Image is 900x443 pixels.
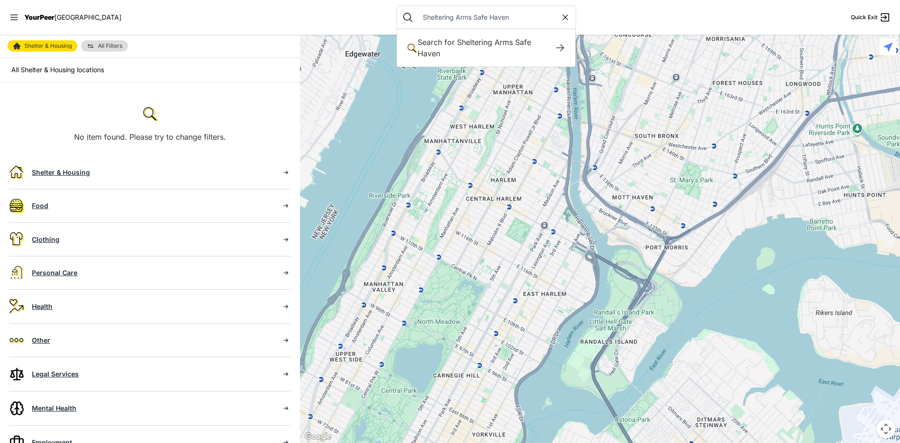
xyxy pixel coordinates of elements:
[9,290,291,323] a: Health
[877,420,895,438] button: Map camera controls
[302,431,333,443] a: Open this area in Google Maps (opens a new window)
[7,40,77,52] a: Shelter & Housing
[9,156,291,189] a: Shelter & Housing
[24,43,72,49] span: Shelter & Housing
[54,13,121,21] span: [GEOGRAPHIC_DATA]
[9,256,291,289] a: Personal Care
[851,14,877,21] span: Quick Exit
[32,404,274,413] div: Mental Health
[74,131,226,143] p: No item found. Please try to change filters.
[302,431,333,443] img: Google
[32,268,274,278] div: Personal Care
[24,13,54,21] span: YourPeer
[32,201,274,210] div: Food
[32,235,274,244] div: Clothing
[81,40,128,52] a: All Filters
[9,223,291,256] a: Clothing
[32,369,274,379] div: Legal Services
[9,324,291,357] a: Other
[418,38,531,58] span: Sheltering Arms Safe Haven
[418,38,455,47] span: Search for
[32,302,274,311] div: Health
[32,168,274,177] div: Shelter & Housing
[9,357,291,391] a: Legal Services
[9,391,291,425] a: Mental Health
[417,13,561,22] input: Search
[11,66,104,74] span: All Shelter & Housing locations
[98,43,122,49] span: All Filters
[851,12,891,23] a: Quick Exit
[24,15,121,20] a: YourPeer[GEOGRAPHIC_DATA]
[9,189,291,222] a: Food
[32,336,274,345] div: Other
